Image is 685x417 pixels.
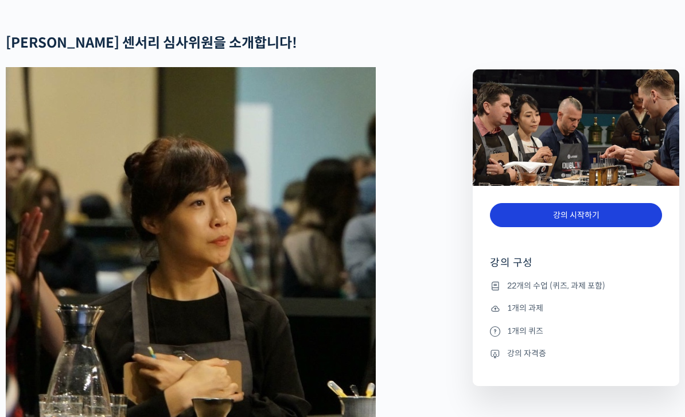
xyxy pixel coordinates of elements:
[148,322,220,350] a: 설정
[490,324,662,338] li: 1개의 퀴즈
[490,256,662,279] h4: 강의 구성
[3,322,76,350] a: 홈
[490,279,662,293] li: 22개의 수업 (퀴즈, 과제 포함)
[490,302,662,315] li: 1개의 과제
[105,340,119,349] span: 대화
[490,203,662,228] a: 강의 시작하기
[6,34,297,52] strong: [PERSON_NAME] 센서리 심사위원을 소개합니다!
[177,339,191,348] span: 설정
[76,322,148,350] a: 1대화
[116,321,120,330] span: 1
[36,339,43,348] span: 홈
[490,346,662,360] li: 강의 자격증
